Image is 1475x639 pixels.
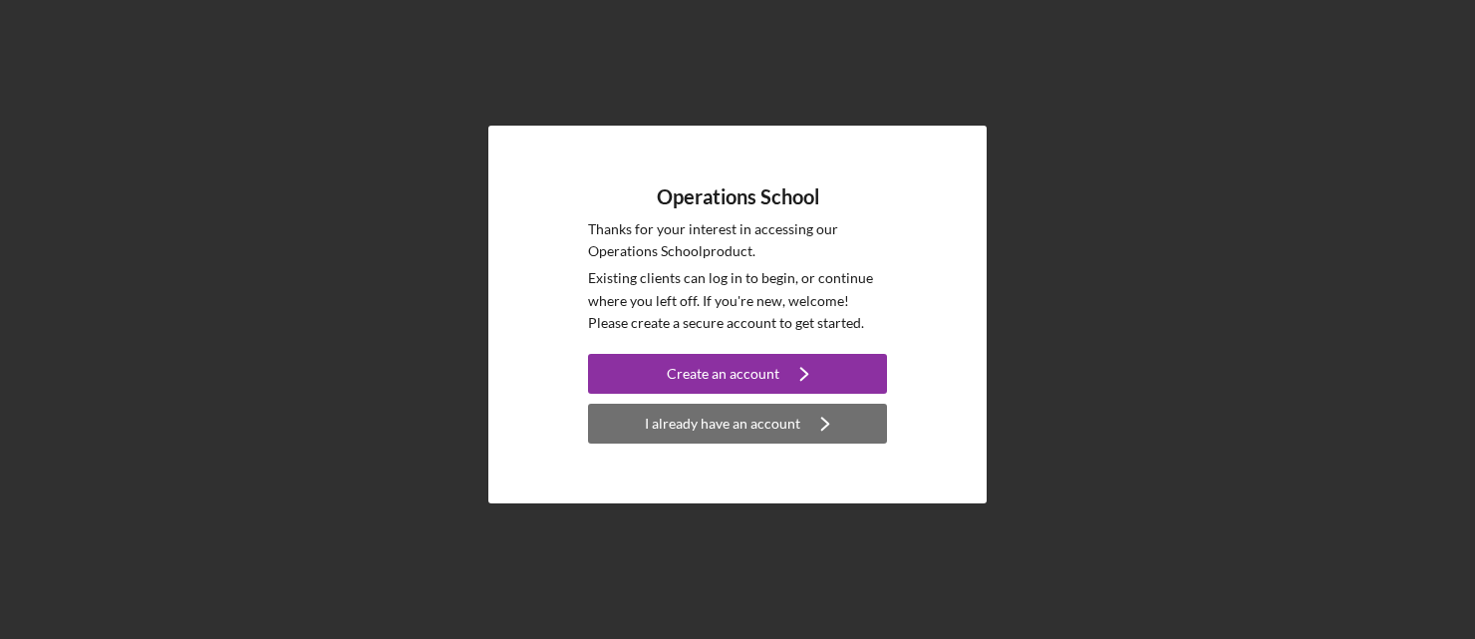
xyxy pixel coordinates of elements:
[588,218,887,263] p: Thanks for your interest in accessing our Operations School product.
[588,267,887,334] p: Existing clients can log in to begin, or continue where you left off. If you're new, welcome! Ple...
[588,354,887,399] a: Create an account
[657,185,819,208] h4: Operations School
[645,404,800,444] div: I already have an account
[667,354,779,394] div: Create an account
[588,404,887,444] button: I already have an account
[588,354,887,394] button: Create an account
